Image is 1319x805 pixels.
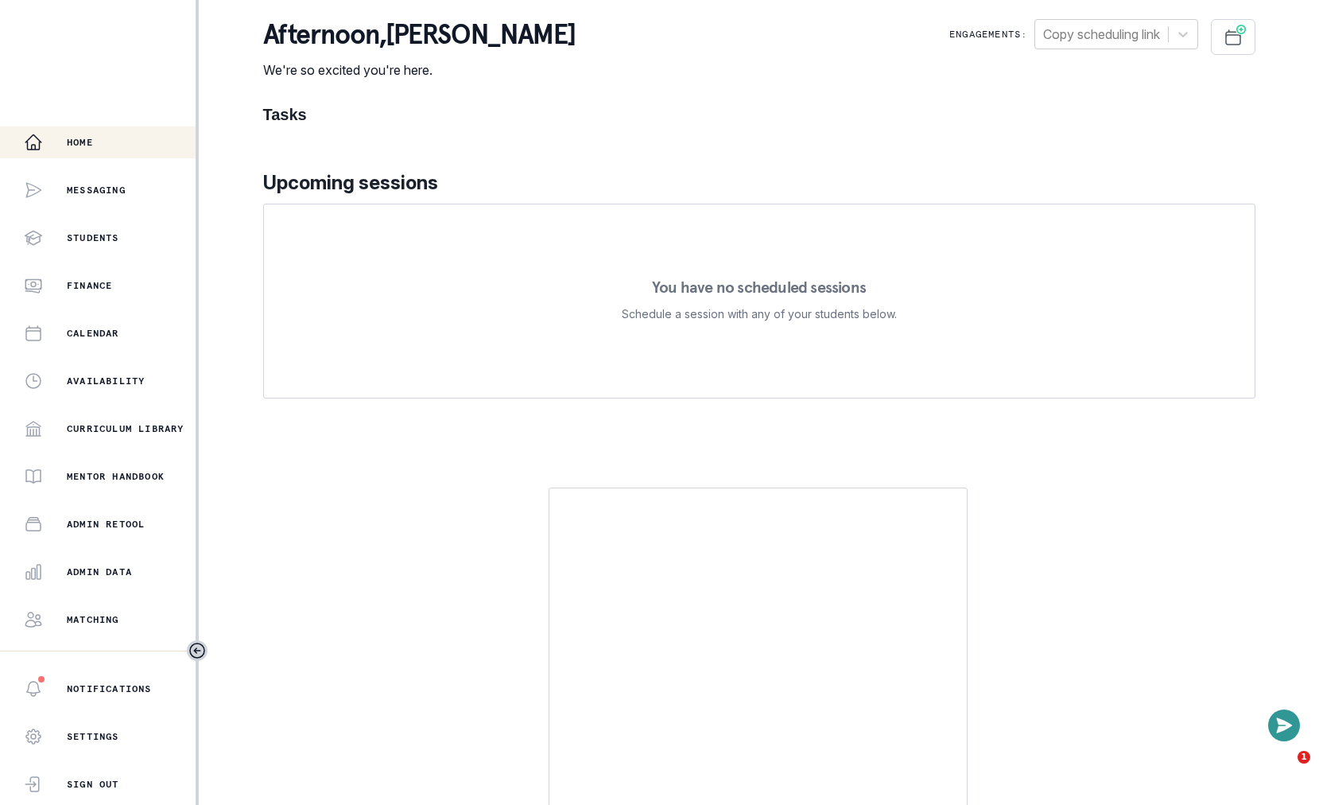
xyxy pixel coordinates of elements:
h1: Tasks [263,105,1255,124]
button: Open or close messaging widget [1268,710,1300,741]
p: Curriculum Library [67,422,184,435]
p: We're so excited you're here. [263,60,576,80]
p: Admin Retool [67,518,145,531]
p: Settings [67,730,119,743]
p: Sign Out [67,778,119,791]
p: Admin Data [67,566,132,578]
span: 1 [1298,751,1310,764]
p: Finance [67,279,112,292]
p: Matching [67,613,119,626]
button: Toggle sidebar [187,640,208,661]
iframe: Intercom live chat [1265,751,1303,789]
p: Messaging [67,184,126,196]
p: Notifications [67,682,152,695]
p: Engagements: [949,28,1027,41]
p: Mentor Handbook [67,470,165,483]
p: Home [67,136,93,149]
p: Calendar [67,327,119,340]
p: Availability [67,375,145,387]
div: Copy scheduling link [1043,25,1160,44]
button: Schedule Sessions [1211,19,1255,55]
p: Upcoming sessions [263,169,1255,197]
p: You have no scheduled sessions [652,279,866,295]
p: afternoon , [PERSON_NAME] [263,19,576,51]
p: Schedule a session with any of your students below. [622,305,897,324]
p: Students [67,231,119,244]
